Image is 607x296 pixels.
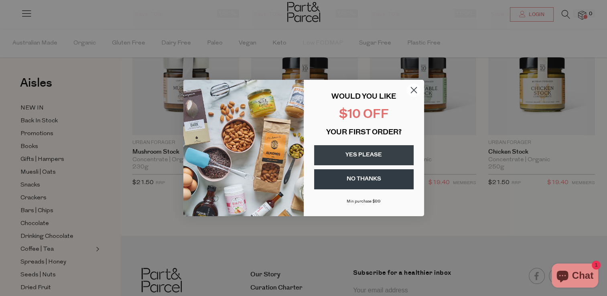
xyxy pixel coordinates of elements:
span: WOULD YOU LIKE [331,93,396,101]
button: NO THANKS [314,169,414,189]
button: Close dialog [407,83,421,97]
button: YES PLEASE [314,145,414,165]
span: $10 OFF [339,109,389,121]
inbox-online-store-chat: Shopify online store chat [549,264,601,290]
span: YOUR FIRST ORDER? [326,129,402,136]
img: 43fba0fb-7538-40bc-babb-ffb1a4d097bc.jpeg [183,80,304,216]
span: Min purchase $99 [347,199,381,204]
